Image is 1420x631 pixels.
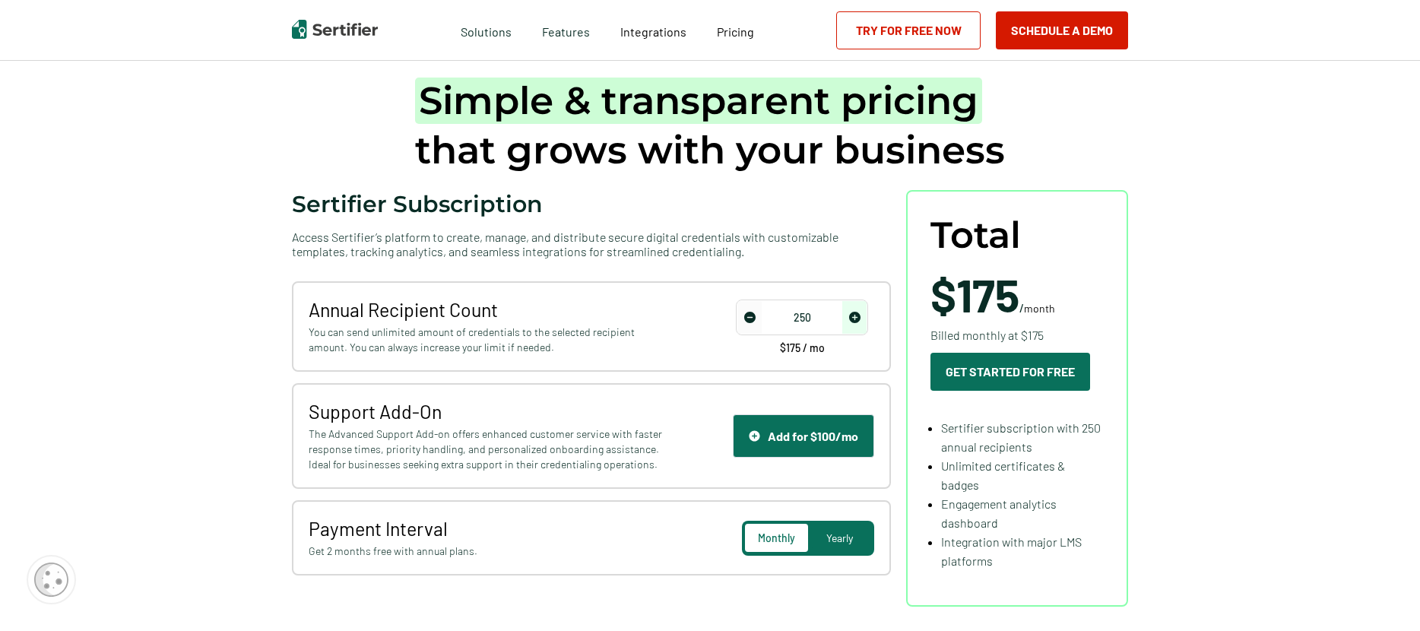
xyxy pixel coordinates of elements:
[930,214,1021,256] span: Total
[930,271,1055,317] span: /
[941,534,1082,568] span: Integration with major LMS platforms
[758,531,795,544] span: Monthly
[1024,302,1055,315] span: month
[620,24,686,39] span: Integrations
[941,420,1101,454] span: Sertifier subscription with 250 annual recipients
[717,21,754,40] a: Pricing
[309,325,667,355] span: You can send unlimited amount of credentials to the selected recipient amount. You can always inc...
[849,312,861,323] img: Increase Icon
[309,400,667,423] span: Support Add-On
[292,230,891,258] span: Access Sertifier’s platform to create, manage, and distribute secure digital credentials with cus...
[292,190,543,218] span: Sertifier Subscription
[930,353,1090,391] button: Get Started For Free
[749,430,760,442] img: Support Icon
[461,21,512,40] span: Solutions
[309,544,667,559] span: Get 2 months free with annual plans.
[415,78,982,124] span: Simple & transparent pricing
[930,267,1019,322] span: $175
[737,301,762,334] span: decrease number
[749,429,858,443] div: Add for $100/mo
[733,414,874,458] button: Support IconAdd for $100/mo
[34,563,68,597] img: Cookie Popup Icon
[996,11,1128,49] button: Schedule a Demo
[780,343,825,354] span: $175 / mo
[826,531,853,544] span: Yearly
[620,21,686,40] a: Integrations
[1344,558,1420,631] iframe: Chat Widget
[744,312,756,323] img: Decrease Icon
[309,426,667,472] span: The Advanced Support Add-on offers enhanced customer service with faster response times, priority...
[930,325,1044,344] span: Billed monthly at $175
[309,517,667,540] span: Payment Interval
[941,458,1065,492] span: Unlimited certificates & badges
[941,496,1057,530] span: Engagement analytics dashboard
[542,21,590,40] span: Features
[415,76,1005,175] h1: that grows with your business
[842,301,867,334] span: increase number
[309,298,667,321] span: Annual Recipient Count
[836,11,981,49] a: Try for Free Now
[292,20,378,39] img: Sertifier | Digital Credentialing Platform
[717,24,754,39] span: Pricing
